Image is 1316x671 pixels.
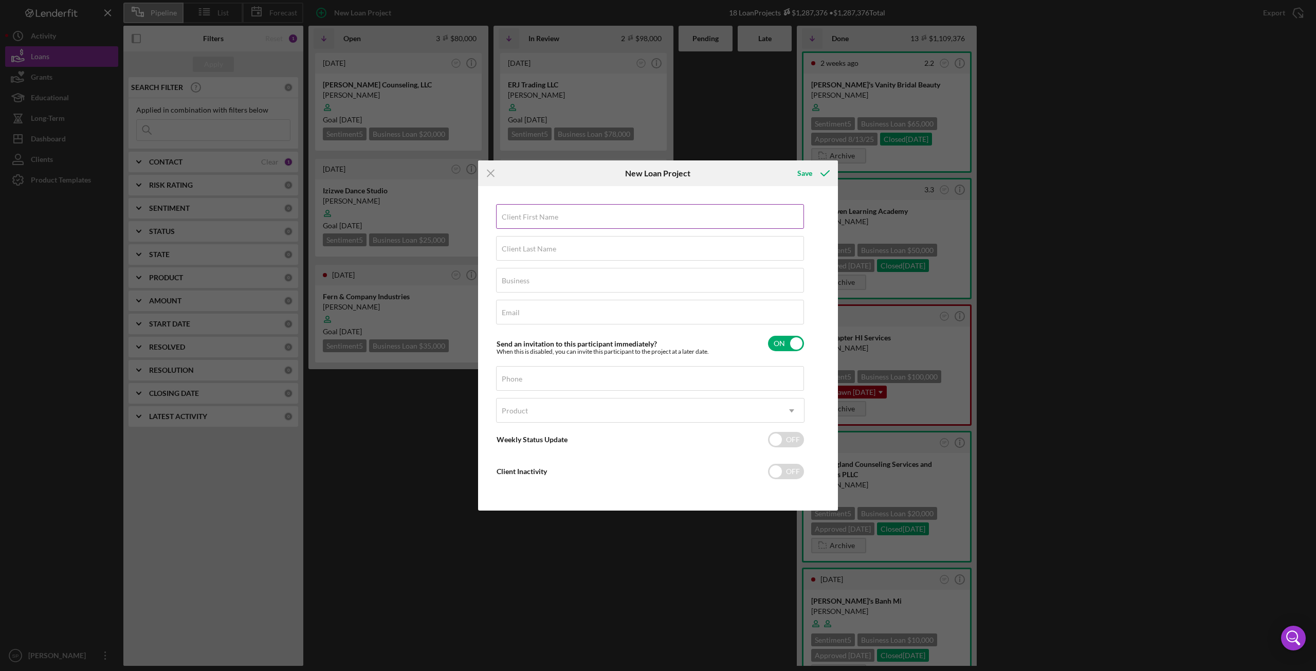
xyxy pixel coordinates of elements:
div: Open Intercom Messenger [1281,626,1306,650]
label: Phone [502,375,522,383]
label: Client Inactivity [497,467,547,476]
h6: New Loan Project [625,169,690,178]
label: Business [502,277,529,285]
label: Client Last Name [502,245,556,253]
div: When this is disabled, you can invite this participant to the project at a later date. [497,348,709,355]
button: Save [787,163,838,184]
label: Send an invitation to this participant immediately? [497,339,657,348]
div: Save [797,163,812,184]
label: Weekly Status Update [497,435,568,444]
div: Product [502,407,528,415]
label: Email [502,309,520,317]
label: Client First Name [502,213,558,221]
